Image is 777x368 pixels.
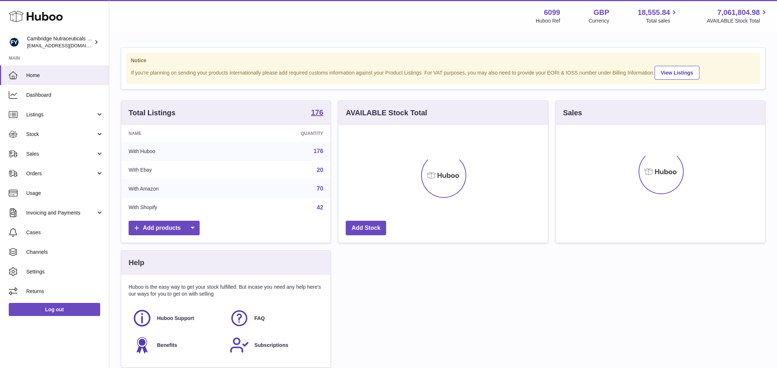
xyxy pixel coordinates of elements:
a: FAQ [229,308,319,328]
a: 176 [311,109,323,117]
a: 18,555.84 Total sales [637,8,678,24]
span: FAQ [254,315,265,322]
a: 70 [317,185,323,192]
span: Home [26,72,103,79]
strong: 176 [311,109,323,116]
strong: 6099 [544,8,560,17]
th: Name [121,125,236,142]
h3: Help [129,258,144,268]
span: Subscriptions [254,342,288,349]
span: Returns [26,288,103,295]
a: Log out [9,303,100,316]
div: Currency [589,17,609,24]
td: With Ebay [121,161,236,180]
span: Listings [26,111,96,118]
h3: Sales [563,108,582,118]
span: Dashboard [26,92,103,99]
a: Add Stock [346,221,386,236]
th: Quantity [236,125,330,142]
a: Add products [129,221,200,236]
span: Cases [26,229,103,236]
span: Invoicing and Payments [26,209,96,216]
div: Cambridge Nutraceuticals Ltd [27,35,93,49]
td: With Amazon [121,179,236,198]
span: Usage [26,190,103,197]
span: Settings [26,268,103,275]
h3: AVAILABLE Stock Total [346,108,427,118]
a: 42 [317,204,323,211]
strong: Notice [131,57,756,64]
span: Sales [26,151,96,157]
a: 7,061,804.98 AVAILABLE Stock Total [707,8,768,24]
span: AVAILABLE Stock Total [707,17,768,24]
span: Benefits [157,342,177,349]
a: View Listings [655,66,699,80]
span: Total sales [646,17,678,24]
span: Huboo Support [157,315,194,322]
span: Stock [26,131,96,138]
span: 7,061,804.98 [717,8,760,17]
td: With Huboo [121,142,236,161]
img: huboo@camnutra.com [9,37,20,48]
div: If you're planning on sending your products internationally please add required customs informati... [131,65,756,80]
span: 18,555.84 [637,8,670,17]
a: 20 [317,167,323,173]
span: Orders [26,170,96,177]
div: Huboo Ref [536,17,560,24]
strong: GBP [593,8,609,17]
a: 176 [314,148,323,154]
a: Huboo Support [132,308,222,328]
h3: Total Listings [129,108,176,118]
a: Subscriptions [229,335,319,355]
span: [EMAIL_ADDRESS][DOMAIN_NAME] [27,43,107,48]
span: Channels [26,249,103,256]
a: Benefits [132,335,222,355]
td: With Shopify [121,198,236,217]
p: Huboo is the easy way to get your stock fulfilled. But incase you need any help here's our ways f... [129,284,323,297]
